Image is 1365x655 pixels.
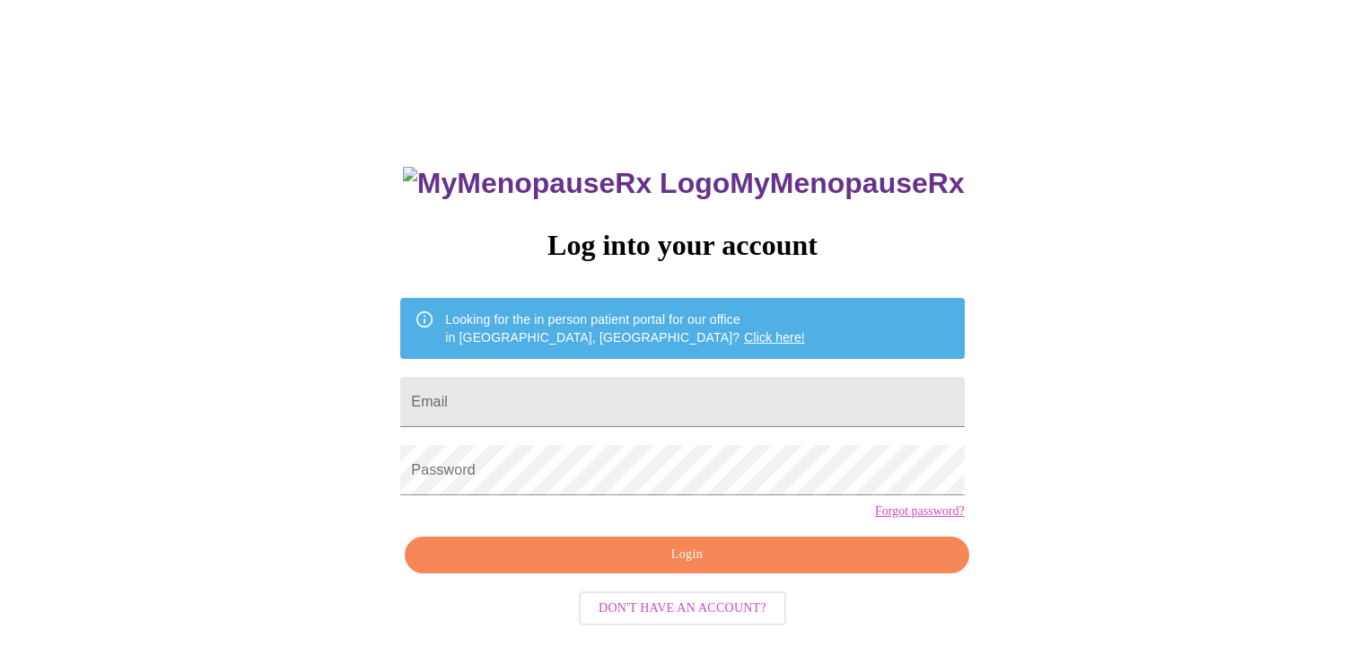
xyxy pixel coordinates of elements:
[875,504,965,519] a: Forgot password?
[579,591,786,626] button: Don't have an account?
[744,330,805,345] a: Click here!
[405,537,968,573] button: Login
[574,598,791,614] a: Don't have an account?
[403,167,965,200] h3: MyMenopauseRx
[403,167,730,200] img: MyMenopauseRx Logo
[599,598,766,620] span: Don't have an account?
[400,229,964,262] h3: Log into your account
[425,544,948,566] span: Login
[445,303,805,354] div: Looking for the in person patient portal for our office in [GEOGRAPHIC_DATA], [GEOGRAPHIC_DATA]?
